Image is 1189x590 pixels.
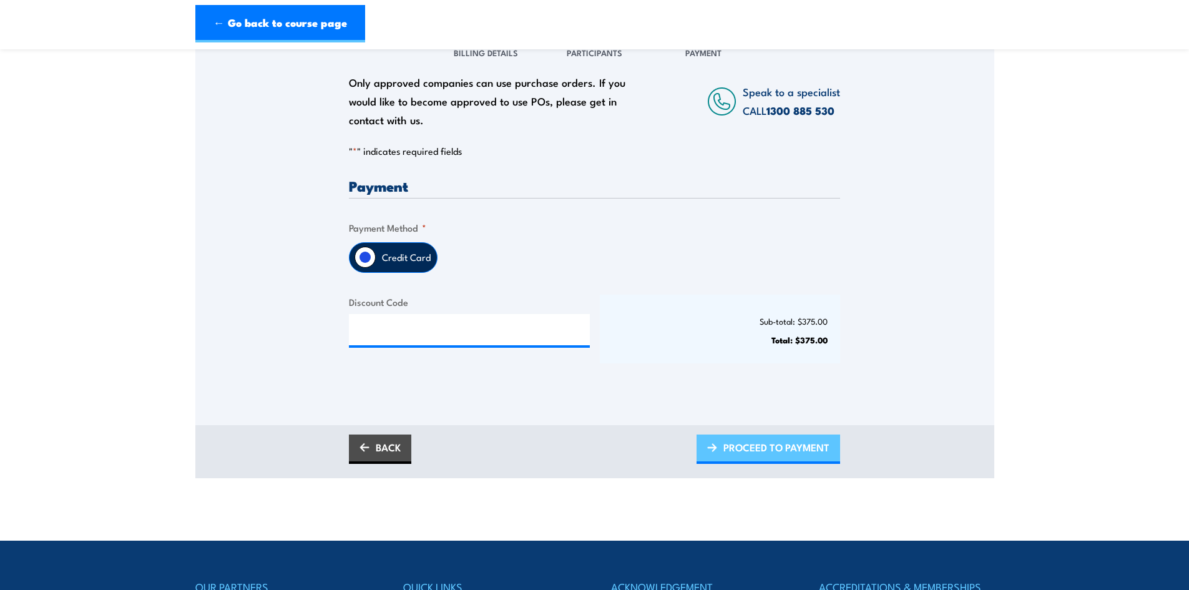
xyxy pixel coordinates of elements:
h3: Payment [349,179,840,193]
span: Billing Details [454,46,518,59]
a: ← Go back to course page [195,5,365,42]
a: BACK [349,435,411,464]
label: Discount Code [349,295,590,309]
a: PROCEED TO PAYMENT [697,435,840,464]
span: Payment [685,46,722,59]
label: Credit Card [376,243,437,272]
strong: Total: $375.00 [771,333,828,346]
span: Speak to a specialist CALL [743,84,840,118]
p: " " indicates required fields [349,145,840,157]
legend: Payment Method [349,220,426,235]
p: Sub-total: $375.00 [612,317,828,326]
div: Only approved companies can use purchase orders. If you would like to become approved to use POs,... [349,73,632,129]
span: Participants [567,46,622,59]
span: PROCEED TO PAYMENT [723,431,829,464]
a: 1300 885 530 [766,102,834,119]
